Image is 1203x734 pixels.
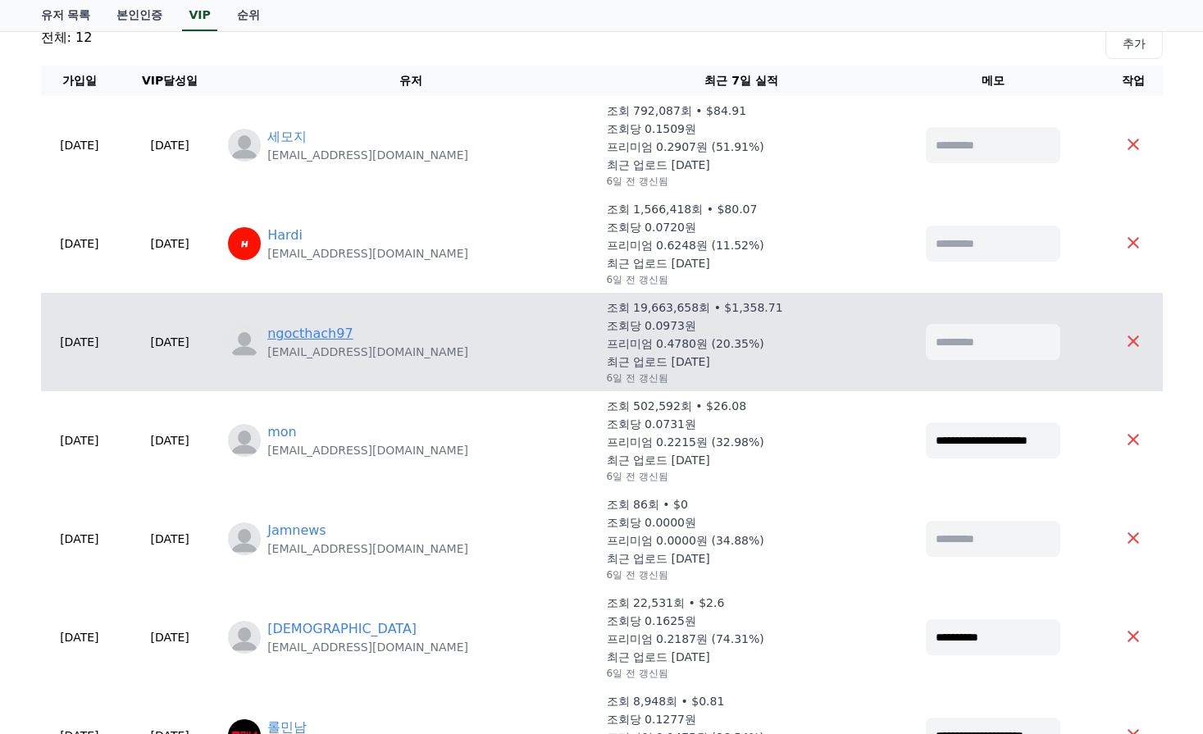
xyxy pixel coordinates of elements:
[267,344,468,360] p: [EMAIL_ADDRESS][DOMAIN_NAME]
[607,398,747,414] p: 조회 502,592회 • $26.08
[607,372,668,385] p: 6일 전 갱신됨
[267,540,468,557] p: [EMAIL_ADDRESS][DOMAIN_NAME]
[41,391,119,490] td: [DATE]
[607,175,668,188] p: 6일 전 갱신됨
[267,639,468,655] p: [EMAIL_ADDRESS][DOMAIN_NAME]
[607,353,710,370] p: 최근 업로드 [DATE]
[607,335,764,352] p: 프리미엄 0.4780원 (20.35%)
[607,595,725,611] p: 조회 22,531회 • $2.6
[607,434,764,450] p: 프리미엄 0.2215원 (32.98%)
[267,245,468,262] p: [EMAIL_ADDRESS][DOMAIN_NAME]
[228,129,261,162] img: profile_blank.webp
[228,522,261,555] img: profile_blank.webp
[607,496,688,513] p: 조회 86회 • $0
[228,227,261,260] img: https://lh3.googleusercontent.com/a/ACg8ocK6o0fCofFZMXaD0tWOdyBbmJ3D8oleYyj4Nkd9g64qlagD_Ss=s96-c
[41,66,119,96] th: 가입일
[41,293,119,391] td: [DATE]
[607,317,696,334] p: 조회당 0.0973원
[118,194,221,293] td: [DATE]
[607,416,696,432] p: 조회당 0.0731원
[228,326,261,358] img: profile_blank.webp
[5,520,108,561] a: Home
[607,470,668,483] p: 6일 전 갱신됨
[607,237,764,253] p: 프리미엄 0.6248원 (11.52%)
[267,422,297,442] a: mon
[267,442,468,458] p: [EMAIL_ADDRESS][DOMAIN_NAME]
[607,103,747,119] p: 조회 792,087회 • $84.91
[607,649,710,665] p: 최근 업로드 [DATE]
[607,299,783,316] p: 조회 19,663,658회 • $1,358.71
[267,324,353,344] a: ngocthach97
[607,255,710,271] p: 최근 업로드 [DATE]
[607,693,725,709] p: 조회 8,948회 • $0.81
[1104,66,1163,96] th: 작업
[607,711,696,727] p: 조회당 0.1277원
[267,619,417,639] a: [DEMOGRAPHIC_DATA]
[41,490,119,588] td: [DATE]
[228,621,261,654] img: https://cdn.creward.net/profile/user/profile_blank.webp
[607,201,758,217] p: 조회 1,566,418회 • $80.07
[267,127,307,147] a: 세모지
[41,28,93,59] p: 전체: 12
[243,545,283,558] span: Settings
[607,139,764,155] p: 프리미엄 0.2907원 (51.91%)
[267,521,326,540] a: Jamnews
[607,121,696,137] p: 조회당 0.1509원
[212,520,315,561] a: Settings
[607,532,764,549] p: 프리미엄 0.0000원 (34.88%)
[41,588,119,686] td: [DATE]
[1105,28,1163,59] button: 추가
[118,293,221,391] td: [DATE]
[600,66,883,96] th: 최근 7일 실적
[41,194,119,293] td: [DATE]
[118,490,221,588] td: [DATE]
[607,157,710,173] p: 최근 업로드 [DATE]
[607,631,764,647] p: 프리미엄 0.2187원 (74.31%)
[607,273,668,286] p: 6일 전 갱신됨
[607,550,710,567] p: 최근 업로드 [DATE]
[118,96,221,194] td: [DATE]
[267,147,468,163] p: [EMAIL_ADDRESS][DOMAIN_NAME]
[228,424,261,457] img: profile_blank.webp
[607,667,668,680] p: 6일 전 갱신됨
[607,613,696,629] p: 조회당 0.1625원
[118,66,221,96] th: VIP달성일
[108,520,212,561] a: Messages
[607,568,668,581] p: 6일 전 갱신됨
[118,588,221,686] td: [DATE]
[883,66,1104,96] th: 메모
[607,452,710,468] p: 최근 업로드 [DATE]
[42,545,71,558] span: Home
[41,96,119,194] td: [DATE]
[136,545,185,558] span: Messages
[267,226,303,245] a: Hardi
[221,66,599,96] th: 유저
[118,391,221,490] td: [DATE]
[607,514,696,531] p: 조회당 0.0000원
[607,219,696,235] p: 조회당 0.0720원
